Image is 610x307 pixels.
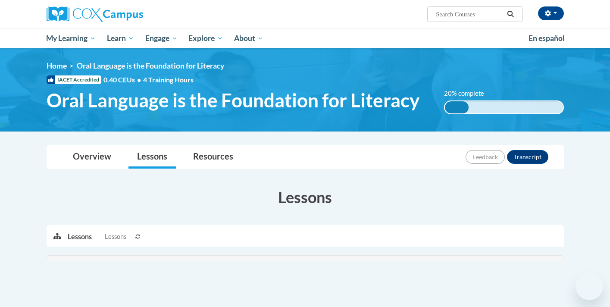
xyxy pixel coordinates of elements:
[103,75,143,85] span: 0.40 CEUs
[143,75,194,84] span: 4 Training Hours
[41,28,102,48] a: My Learning
[101,28,140,48] a: Learn
[46,33,96,44] span: My Learning
[145,33,178,44] span: Engage
[140,28,183,48] a: Engage
[47,61,67,70] a: Home
[466,150,505,164] button: Feedback
[234,33,263,44] span: About
[435,9,504,19] input: Search Courses
[47,89,419,112] span: Oral Language is the Foundation for Literacy
[64,146,120,169] a: Overview
[445,101,469,113] div: 20% complete
[105,232,126,241] span: Lessons
[47,75,101,84] span: IACET Accredited
[228,28,269,48] a: About
[47,186,564,208] h3: Lessons
[523,29,570,47] a: En español
[47,6,210,22] a: Cox Campus
[529,34,565,43] span: En español
[188,33,223,44] span: Explore
[538,6,564,20] button: Account Settings
[128,146,176,169] a: Lessons
[504,9,517,19] button: Search
[137,75,141,84] span: •
[77,61,224,70] span: Oral Language is the Foundation for Literacy
[444,89,494,98] label: 20% complete
[107,33,134,44] span: Learn
[47,6,143,22] img: Cox Campus
[68,232,92,241] p: Lessons
[34,28,577,48] div: Main menu
[183,28,228,48] a: Explore
[507,150,548,164] button: Transcript
[576,273,603,300] iframe: Button to launch messaging window
[185,146,242,169] a: Resources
